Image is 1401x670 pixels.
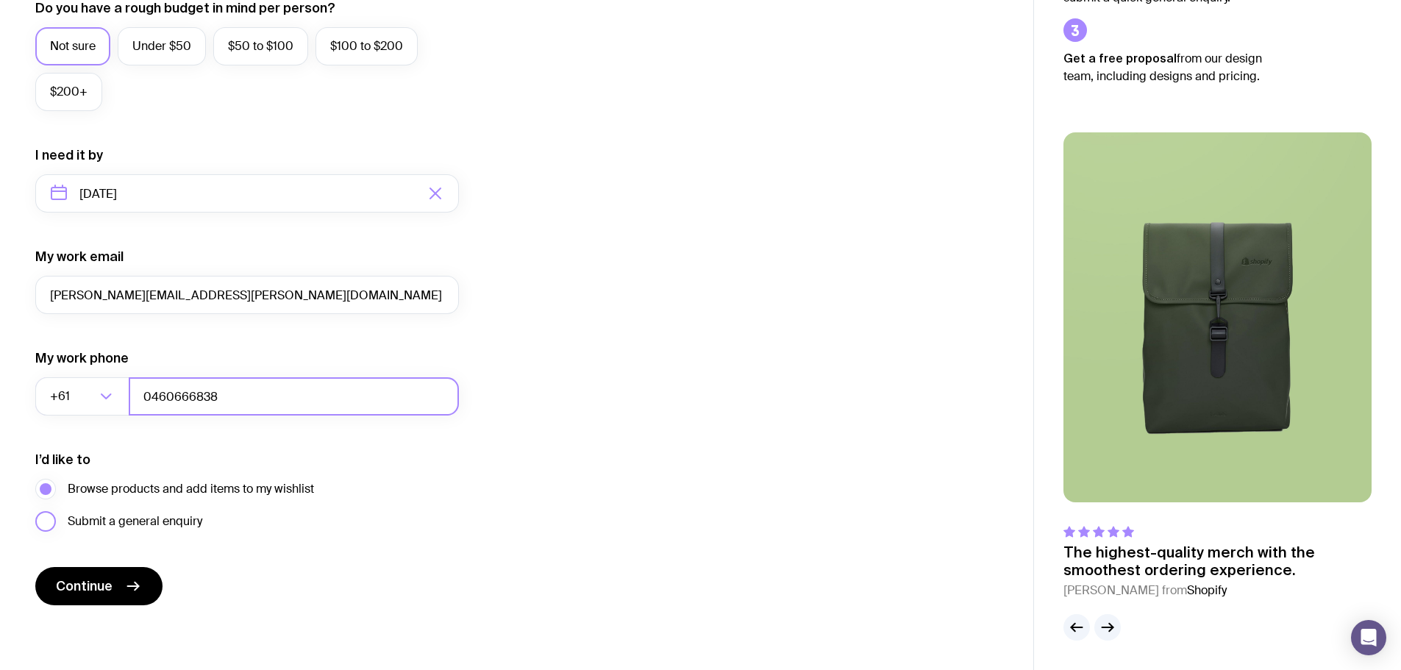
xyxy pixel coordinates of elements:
div: Search for option [35,377,129,416]
label: Under $50 [118,27,206,65]
strong: Get a free proposal [1063,51,1177,65]
label: $200+ [35,73,102,111]
p: The highest-quality merch with the smoothest ordering experience. [1063,544,1372,579]
span: +61 [50,377,73,416]
input: 0400123456 [129,377,459,416]
span: Browse products and add items to my wishlist [68,480,314,498]
span: Continue [56,577,113,595]
button: Continue [35,567,163,605]
span: Shopify [1187,582,1227,598]
input: Select a target date [35,174,459,213]
input: you@email.com [35,276,459,314]
input: Search for option [73,377,96,416]
label: $50 to $100 [213,27,308,65]
div: Open Intercom Messenger [1351,620,1386,655]
label: I need it by [35,146,103,164]
label: My work email [35,248,124,265]
label: $100 to $200 [316,27,418,65]
label: I’d like to [35,451,90,468]
cite: [PERSON_NAME] from [1063,582,1372,599]
label: My work phone [35,349,129,367]
label: Not sure [35,27,110,65]
p: from our design team, including designs and pricing. [1063,49,1284,85]
span: Submit a general enquiry [68,513,202,530]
